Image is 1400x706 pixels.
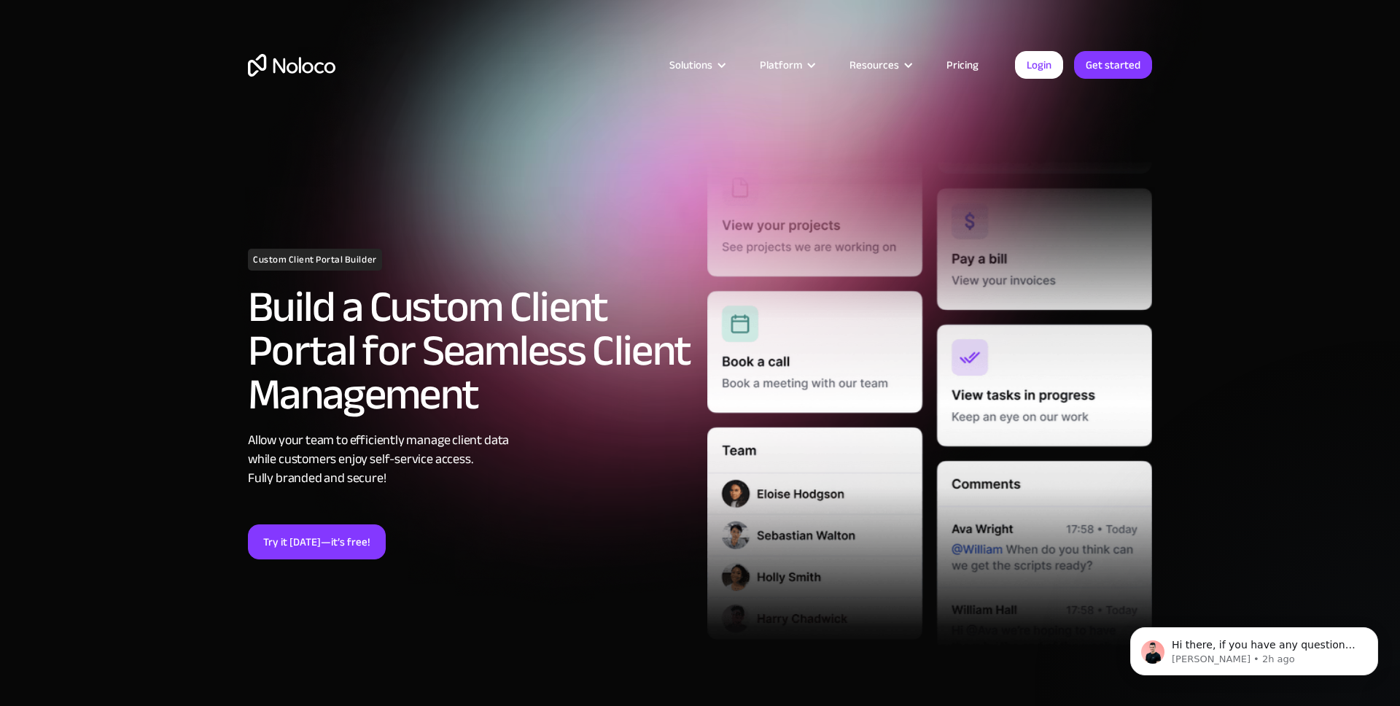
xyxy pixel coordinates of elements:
div: Platform [760,55,802,74]
a: Pricing [928,55,997,74]
h1: Custom Client Portal Builder [248,249,382,271]
div: Resources [831,55,928,74]
div: Allow your team to efficiently manage client data while customers enjoy self-service access. Full... [248,431,693,488]
div: Resources [849,55,899,74]
div: Solutions [669,55,712,74]
a: home [248,54,335,77]
a: Get started [1074,51,1152,79]
a: Try it [DATE]—it’s free! [248,524,386,559]
div: Solutions [651,55,742,74]
a: Login [1015,51,1063,79]
iframe: Intercom notifications message [1108,597,1400,699]
h2: Build a Custom Client Portal for Seamless Client Management [248,285,693,416]
div: Platform [742,55,831,74]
